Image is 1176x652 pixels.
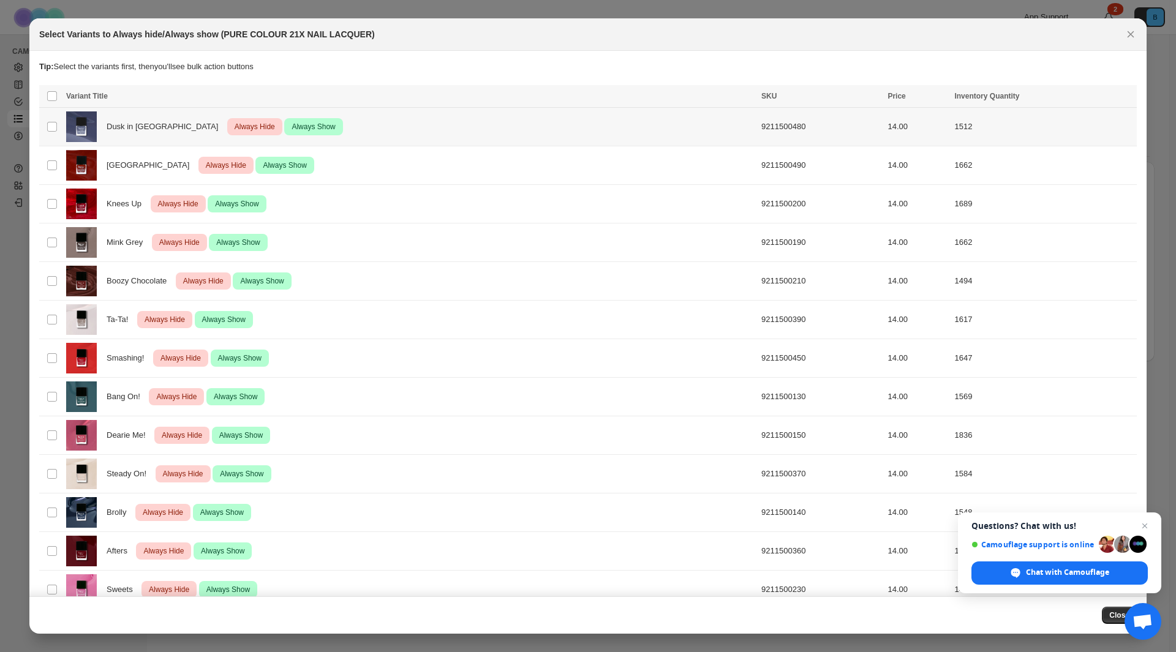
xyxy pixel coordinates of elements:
span: Always Hide [232,119,277,134]
span: Always Show [213,197,261,211]
img: afters_pdp_image_1.webp [66,536,97,566]
td: 9211500230 [758,571,884,609]
strong: Tip: [39,62,54,71]
span: Knees Up [107,198,148,210]
td: 14.00 [884,378,951,416]
button: Close [1122,26,1139,43]
a: Open chat [1125,603,1161,640]
h2: Select Variants to Always hide/Always show (PURE COLOUR 21X NAIL LACQUER) [39,28,375,40]
td: 14.00 [884,146,951,185]
td: 9211500450 [758,339,884,378]
td: 14.00 [884,185,951,223]
span: Always Show [198,544,247,558]
span: Always Show [214,235,262,250]
span: [GEOGRAPHIC_DATA] [107,159,196,171]
td: 14.00 [884,493,951,532]
span: Price [888,92,905,100]
img: boozy_chocolate_pdp_image_1.webp [66,266,97,296]
img: amber_coast_pdp_image_1.webp [66,150,97,181]
td: 9211500490 [758,146,884,185]
span: Chat with Camouflage [971,561,1148,585]
td: 14.00 [884,223,951,262]
span: Sweets [107,583,139,596]
span: Always Show [216,351,264,365]
img: brolly_pdp_image_1.webp [66,497,97,528]
td: 14.00 [884,262,951,301]
span: Questions? Chat with us! [971,521,1148,531]
p: Select the variants first, then you'll see bulk action buttons [39,61,1137,73]
span: Brolly [107,506,133,519]
span: Always Hide [158,351,203,365]
td: 9211500200 [758,185,884,223]
td: 1647 [951,339,1137,378]
span: Always Show [211,389,260,404]
img: dusk_in_devon_pdp_image_1.webp [66,111,97,142]
td: 9211500190 [758,223,884,262]
span: Inventory Quantity [954,92,1019,100]
td: 14.00 [884,339,951,378]
span: Ta-Ta! [107,313,135,326]
span: Close [1109,610,1129,620]
span: Variant Title [66,92,108,100]
td: 9211500360 [758,532,884,571]
td: 1836 [951,416,1137,455]
span: Always Hide [154,389,199,404]
span: Always Show [217,467,266,481]
td: 14.00 [884,416,951,455]
td: 1689 [951,185,1137,223]
span: Always Show [204,582,252,597]
span: SKU [761,92,777,100]
span: Always Show [200,312,248,327]
span: Always Hide [160,467,206,481]
span: Dearie Me! [107,429,152,441]
span: Always Show [289,119,337,134]
td: 9211500150 [758,416,884,455]
span: Steady On! [107,468,153,480]
td: 1662 [951,146,1137,185]
button: Close [1102,607,1137,624]
td: 1617 [951,301,1137,339]
td: 9211500140 [758,493,884,532]
td: 14.00 [884,455,951,493]
td: 9211500130 [758,378,884,416]
img: bang_on_pdp_image_1.webp [66,381,97,412]
td: 9211500480 [758,108,884,146]
img: smashing_pdp_image_1.webp [66,343,97,373]
td: 9211500370 [758,455,884,493]
td: 1584 [951,455,1137,493]
span: Always Show [198,505,246,520]
span: Boozy Chocolate [107,275,173,287]
td: 1512 [951,108,1137,146]
span: Always Hide [146,582,192,597]
td: 14.00 [884,571,951,609]
img: mink_grey_pdp_image_1.webp [66,227,97,258]
span: Chat with Camouflage [1026,567,1109,578]
span: Always Hide [142,312,187,327]
span: Always Hide [141,544,186,558]
td: 1494 [951,262,1137,301]
span: Always Hide [159,428,205,443]
img: dearie_me_pdp_image_1.webp [66,420,97,451]
img: ta-ta_pdp_image_1_a49e449a-c829-4ce3-9ff9-d12a7f8d030e.webp [66,304,97,335]
td: 1548 [951,493,1137,532]
img: knees_up_pdp_image_1.webp [66,189,97,219]
td: 14.00 [884,108,951,146]
span: Always Show [260,158,309,173]
span: Always Show [217,428,265,443]
span: Always Hide [140,505,186,520]
td: 9211500390 [758,301,884,339]
span: Camouflage support is online [971,540,1095,549]
td: 1499 [951,571,1137,609]
span: Always Hide [157,235,202,250]
td: 1569 [951,378,1137,416]
td: 1662 [951,223,1137,262]
span: Smashing! [107,352,151,364]
span: Always Hide [181,274,226,288]
span: Bang On! [107,391,147,403]
span: Afters [107,545,134,557]
span: Always Hide [156,197,201,211]
td: 1638 [951,532,1137,571]
td: 14.00 [884,301,951,339]
span: Always Hide [203,158,249,173]
img: sweets_pdp_image_1.webp [66,574,97,605]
